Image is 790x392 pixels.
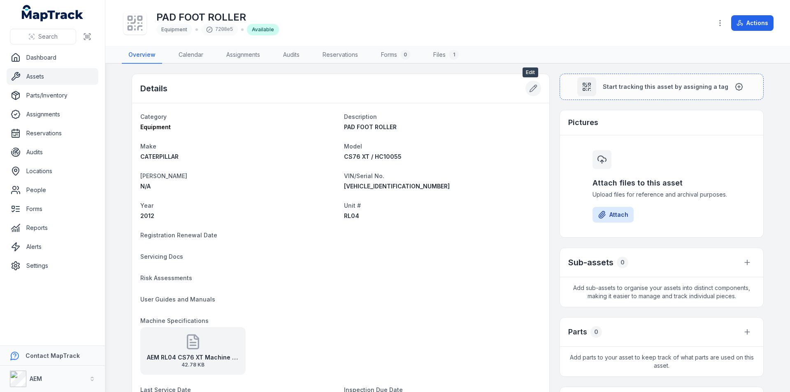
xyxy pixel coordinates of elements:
span: Add sub-assets to organise your assets into distinct components, making it easier to manage and t... [560,277,763,307]
div: 0 [400,50,410,60]
span: CS76 XT / HC10055 [344,153,402,160]
a: Files1 [427,46,465,64]
div: 0 [590,326,602,338]
span: [VEHICLE_IDENTIFICATION_NUMBER] [344,183,450,190]
span: Upload files for reference and archival purposes. [592,190,731,199]
a: Assignments [220,46,267,64]
span: CATERPILLAR [140,153,179,160]
span: RL04 [344,212,359,219]
strong: AEM [30,375,42,382]
div: 0 [617,257,628,268]
h1: PAD FOOT ROLLER [156,11,279,24]
button: Search [10,29,76,44]
button: Attach [592,207,634,223]
span: [PERSON_NAME] [140,172,187,179]
span: Unit # [344,202,361,209]
a: Forms [7,201,98,217]
div: 1 [449,50,459,60]
span: 2012 [140,212,154,219]
h2: Sub-assets [568,257,613,268]
span: Machine Specifications [140,317,209,324]
a: Reports [7,220,98,236]
span: Equipment [140,123,171,130]
button: Start tracking this asset by assigning a tag [560,74,764,100]
a: Reservations [7,125,98,141]
div: Available [247,24,279,35]
span: User Guides and Manuals [140,296,215,303]
span: Search [38,32,58,41]
span: Add parts to your asset to keep track of what parts are used on this asset. [560,347,763,376]
a: Audits [7,144,98,160]
a: Locations [7,163,98,179]
a: People [7,182,98,198]
span: Description [344,113,377,120]
span: VIN/Serial No. [344,172,384,179]
strong: Contact MapTrack [26,352,80,359]
span: Equipment [161,26,187,32]
span: Category [140,113,167,120]
span: PAD FOOT ROLLER [344,123,397,130]
a: Settings [7,257,98,274]
span: 42.78 KB [147,362,239,368]
a: Assets [7,68,98,85]
a: Parts/Inventory [7,87,98,104]
span: Year [140,202,153,209]
a: MapTrack [22,5,84,21]
a: Audits [276,46,306,64]
a: Overview [122,46,162,64]
span: Make [140,143,156,150]
strong: AEM RL04 CS76 XT Machine Specifications [147,353,239,362]
span: Registration Renewal Date [140,232,217,239]
a: Calendar [172,46,210,64]
h3: Pictures [568,117,598,128]
span: Start tracking this asset by assigning a tag [603,83,728,91]
h3: Attach files to this asset [592,177,731,189]
a: Dashboard [7,49,98,66]
a: Reservations [316,46,365,64]
a: Assignments [7,106,98,123]
span: Servicing Docs [140,253,183,260]
a: Forms0 [374,46,417,64]
a: Alerts [7,239,98,255]
h2: Details [140,83,167,94]
span: Model [344,143,362,150]
span: Risk Assessments [140,274,192,281]
h3: Parts [568,326,587,338]
span: Edit [523,67,538,77]
div: 7208e5 [201,24,238,35]
button: Actions [731,15,774,31]
span: N/A [140,183,151,190]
